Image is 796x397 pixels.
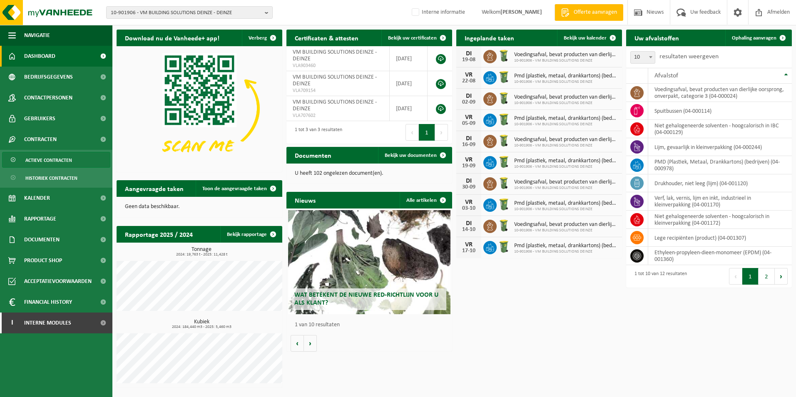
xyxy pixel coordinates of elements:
span: VM BUILDING SOLUTIONS DEINZE - DEINZE [293,74,377,87]
span: Bedrijfsgegevens [24,67,73,87]
div: 1 tot 10 van 12 resultaten [630,267,687,285]
img: WB-0140-HPE-GN-50 [497,134,511,148]
div: 05-09 [460,121,477,127]
p: U heeft 102 ongelezen document(en). [295,171,444,176]
span: Offerte aanvragen [572,8,619,17]
a: Alle artikelen [400,192,451,208]
div: VR [460,114,477,121]
td: spuitbussen (04-000114) [648,102,792,120]
img: WB-0240-HPE-GN-50 [497,197,511,211]
div: VR [460,241,477,248]
span: Pmd (plastiek, metaal, drankkartons) (bedrijven) [514,115,618,122]
img: WB-0140-HPE-GN-50 [497,176,511,190]
div: 17-10 [460,248,477,254]
div: 30-09 [460,184,477,190]
td: lege recipiënten (product) (04-001307) [648,229,792,247]
span: Historiek contracten [25,170,77,186]
span: Afvalstof [654,72,678,79]
div: VR [460,199,477,206]
h2: Certificaten & attesten [286,30,367,46]
img: WB-0240-HPE-GN-50 [497,112,511,127]
a: Actieve contracten [2,152,110,168]
div: 19-09 [460,163,477,169]
td: verf, lak, vernis, lijm en inkt, industrieel in kleinverpakking (04-001170) [648,192,792,211]
a: Bekijk rapportage [220,226,281,243]
td: niet gehalogeneerde solventen - hoogcalorisch in kleinverpakking (04-001172) [648,211,792,229]
h2: Documenten [286,147,340,163]
img: WB-0140-HPE-GN-50 [497,91,511,105]
td: [DATE] [390,96,428,121]
a: Toon de aangevraagde taken [196,180,281,197]
span: I [8,313,16,333]
h3: Tonnage [121,247,282,257]
span: Voedingsafval, bevat producten van dierlijke oorsprong, onverpakt, categorie 3 [514,52,618,58]
div: 03-10 [460,206,477,211]
img: WB-0240-HPE-GN-50 [497,70,511,84]
div: VR [460,72,477,78]
td: drukhouder, niet leeg (lijm) (04-001120) [648,174,792,192]
h2: Ingeplande taken [456,30,522,46]
h2: Download nu de Vanheede+ app! [117,30,228,46]
h2: Nieuws [286,192,324,208]
span: Voedingsafval, bevat producten van dierlijke oorsprong, onverpakt, categorie 3 [514,136,618,143]
div: DI [460,50,477,57]
span: 2024: 19,763 t - 2025: 11,428 t [121,253,282,257]
div: DI [460,178,477,184]
span: 10-901906 - VM BUILDING SOLUTIONS DEINZE [514,207,618,212]
span: Voedingsafval, bevat producten van dierlijke oorsprong, onverpakt, categorie 3 [514,221,618,228]
span: Voedingsafval, bevat producten van dierlijke oorsprong, onverpakt, categorie 3 [514,179,618,186]
h3: Kubiek [121,319,282,329]
a: Wat betekent de nieuwe RED-richtlijn voor u als klant? [288,210,450,314]
td: PMD (Plastiek, Metaal, Drankkartons) (bedrijven) (04-000978) [648,156,792,174]
span: 10 [631,52,655,63]
span: 2024: 184,440 m3 - 2025: 5,460 m3 [121,325,282,329]
label: Interne informatie [410,6,465,19]
div: 22-08 [460,78,477,84]
td: [DATE] [390,71,428,96]
button: Vorige [291,335,304,352]
span: Ophaling aanvragen [732,35,776,41]
span: Documenten [24,229,60,250]
span: Navigatie [24,25,50,46]
span: Gebruikers [24,108,55,129]
span: Rapportage [24,208,56,229]
button: 10-901906 - VM BUILDING SOLUTIONS DEINZE - DEINZE [106,6,273,19]
td: ethyleen-propyleen-dieen-monomeer (EPDM) (04-001360) [648,247,792,265]
button: Verberg [242,30,281,46]
span: Pmd (plastiek, metaal, drankkartons) (bedrijven) [514,73,618,79]
span: Kalender [24,188,50,208]
button: Next [435,124,448,141]
span: 10-901906 - VM BUILDING SOLUTIONS DEINZE [514,101,618,106]
span: 10-901906 - VM BUILDING SOLUTIONS DEINZE [514,228,618,233]
span: Product Shop [24,250,62,271]
button: Volgende [304,335,317,352]
span: Acceptatievoorwaarden [24,271,92,292]
img: WB-0140-HPE-GN-50 [497,218,511,233]
div: 1 tot 3 van 3 resultaten [291,123,342,141]
td: [DATE] [390,46,428,71]
span: Bekijk uw certificaten [388,35,437,41]
a: Bekijk uw documenten [378,147,451,164]
span: 10 [630,51,655,64]
div: VR [460,156,477,163]
p: Geen data beschikbaar. [125,204,274,210]
span: Dashboard [24,46,55,67]
span: Interne modules [24,313,71,333]
span: Contracten [24,129,57,150]
div: 16-09 [460,142,477,148]
button: 1 [742,268,759,285]
span: 10-901906 - VM BUILDING SOLUTIONS DEINZE [514,186,618,191]
span: Pmd (plastiek, metaal, drankkartons) (bedrijven) [514,200,618,207]
a: Ophaling aanvragen [725,30,791,46]
a: Historiek contracten [2,170,110,186]
button: Next [775,268,788,285]
span: 10-901906 - VM BUILDING SOLUTIONS DEINZE [514,58,618,63]
img: WB-0240-HPE-GN-50 [497,240,511,254]
div: 02-09 [460,99,477,105]
span: Pmd (plastiek, metaal, drankkartons) (bedrijven) [514,243,618,249]
a: Bekijk uw certificaten [381,30,451,46]
h2: Aangevraagde taken [117,180,192,196]
button: Previous [729,268,742,285]
span: Wat betekent de nieuwe RED-richtlijn voor u als klant? [294,292,438,306]
span: Bekijk uw documenten [385,153,437,158]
